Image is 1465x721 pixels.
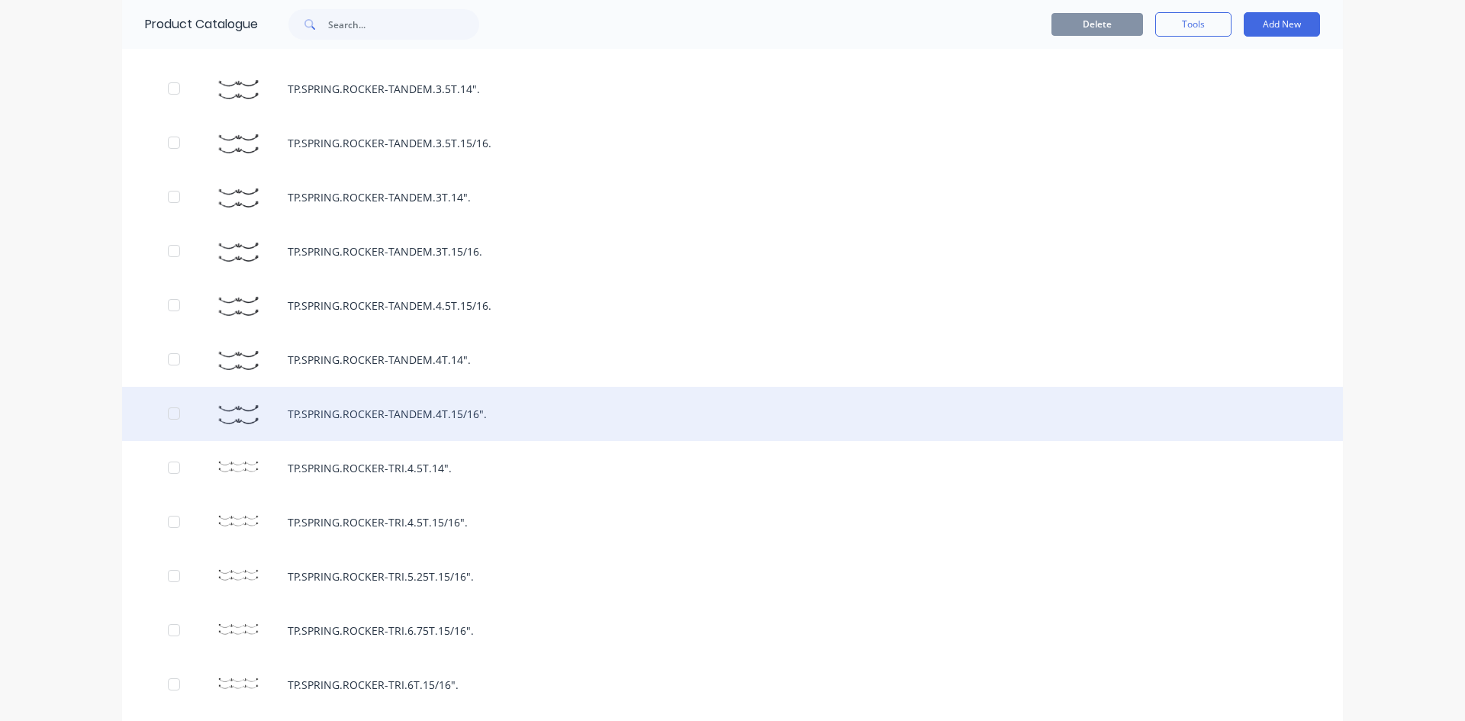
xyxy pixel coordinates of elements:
[122,116,1343,170] div: TP.SPRING.ROCKER-TANDEM.3.5T.15/16.TP.SPRING.ROCKER-TANDEM.3.5T.15/16.
[122,170,1343,224] div: TP.SPRING.ROCKER-TANDEM.3T.14".TP.SPRING.ROCKER-TANDEM.3T.14".
[122,604,1343,658] div: TP.SPRING.ROCKER-TRI.6.75T.15/16".TP.SPRING.ROCKER-TRI.6.75T.15/16".
[122,387,1343,441] div: TP.SPRING.ROCKER-TANDEM.4T.15/16".TP.SPRING.ROCKER-TANDEM.4T.15/16".
[1155,12,1232,37] button: Tools
[1051,13,1143,36] button: Delete
[122,495,1343,549] div: TP.SPRING.ROCKER-TRI.4.5T.15/16".TP.SPRING.ROCKER-TRI.4.5T.15/16".
[122,549,1343,604] div: TP.SPRING.ROCKER-TRI.5.25T.15/16".TP.SPRING.ROCKER-TRI.5.25T.15/16".
[122,333,1343,387] div: TP.SPRING.ROCKER-TANDEM.4T.14".TP.SPRING.ROCKER-TANDEM.4T.14".
[122,658,1343,712] div: TP.SPRING.ROCKER-TRI.6T.15/16".TP.SPRING.ROCKER-TRI.6T.15/16".
[1244,12,1320,37] button: Add New
[122,224,1343,278] div: TP.SPRING.ROCKER-TANDEM.3T.15/16.TP.SPRING.ROCKER-TANDEM.3T.15/16.
[122,441,1343,495] div: TP.SPRING.ROCKER-TRI.4.5T.14".TP.SPRING.ROCKER-TRI.4.5T.14".
[122,278,1343,333] div: TP.SPRING.ROCKER-TANDEM.4.5T.15/16.TP.SPRING.ROCKER-TANDEM.4.5T.15/16.
[328,9,479,40] input: Search...
[122,62,1343,116] div: TP.SPRING.ROCKER-TANDEM.3.5T.14".TP.SPRING.ROCKER-TANDEM.3.5T.14".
